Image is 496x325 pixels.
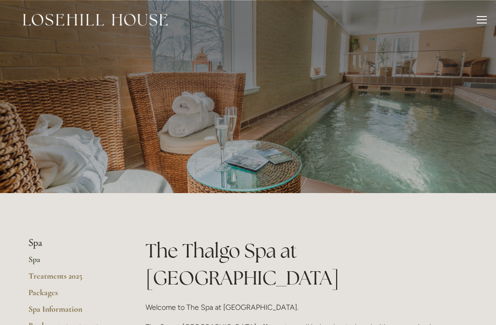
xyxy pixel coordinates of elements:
img: Losehill House [23,14,168,26]
h1: The Thalgo Spa at [GEOGRAPHIC_DATA] [146,237,468,291]
a: Spa [28,254,116,271]
a: Spa Information [28,304,116,320]
li: Spa [28,237,116,249]
p: Welcome to The Spa at [GEOGRAPHIC_DATA]. [146,301,468,314]
a: Treatments 2025 [28,271,116,287]
a: Packages [28,287,116,304]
